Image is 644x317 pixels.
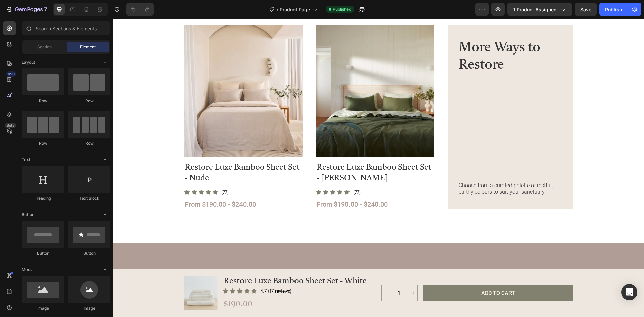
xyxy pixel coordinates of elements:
[22,195,64,201] div: Heading
[113,19,644,317] iframe: Design area
[22,98,64,104] div: Row
[22,267,34,273] span: Media
[22,21,110,35] input: Search Sections & Elements
[575,3,597,16] button: Save
[345,20,450,56] h2: More Ways to Restore
[22,212,34,218] span: Button
[68,140,110,146] div: Row
[345,163,449,176] p: Choose from a curated palette of restful, earthy colours to suit your sanctuary.
[80,44,96,50] span: Element
[100,57,110,68] span: Toggle open
[203,144,321,166] a: Restore Luxe Bamboo Sheet Set - Olive Green
[44,5,47,13] p: 7
[100,154,110,165] span: Toggle open
[8,248,523,266] h2: The Difference Is in the Details
[280,6,310,13] span: Product Page
[68,195,110,201] div: Text Block
[22,250,64,256] div: Button
[72,181,189,190] p: From $190.00 - $240.00
[37,44,52,50] span: Section
[298,266,304,282] button: increment
[22,59,35,65] span: Layout
[605,6,622,13] div: Publish
[275,266,298,282] input: quantity
[22,140,64,146] div: Row
[368,271,402,277] div: Add to Cart
[100,264,110,275] span: Toggle open
[507,3,572,16] button: 1 product assigned
[513,6,557,13] span: 1 product assigned
[310,266,460,282] button: Add to Cart
[240,170,248,176] p: (77)
[100,209,110,220] span: Toggle open
[5,123,16,128] div: Beta
[68,250,110,256] div: Button
[203,144,321,166] h2: Restore Luxe Bamboo Sheet Set - [PERSON_NAME]
[203,6,321,138] a: Restore Luxe Bamboo Sheet Set - Olive Green
[110,280,263,292] div: $190.00
[68,98,110,104] div: Row
[22,305,64,311] div: Image
[621,284,637,300] div: Open Intercom Messenger
[22,157,30,163] span: Text
[71,144,190,166] a: Restore Luxe Bamboo Sheet Set - Nude
[277,6,278,13] span: /
[6,71,16,77] div: 450
[269,266,275,282] button: decrement
[71,6,190,138] a: Restore Luxe Bamboo Sheet Set - Nude
[68,305,110,311] div: Image
[204,181,321,190] p: From $190.00 - $240.00
[599,3,628,16] button: Publish
[108,170,116,176] p: (77)
[333,6,351,12] span: Published
[147,269,178,275] p: 4.7 (17 reviews)
[126,3,154,16] div: Undo/Redo
[3,3,50,16] button: 7
[580,7,591,12] span: Save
